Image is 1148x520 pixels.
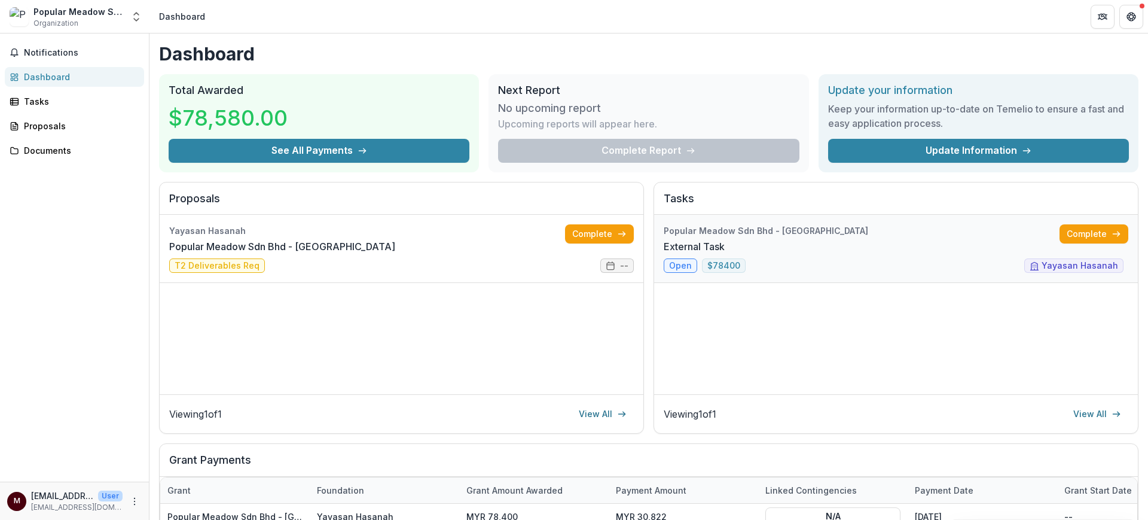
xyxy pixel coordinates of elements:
span: Notifications [24,48,139,58]
span: Organization [33,18,78,29]
div: Linked Contingencies [758,478,908,503]
div: Payment Amount [609,484,694,497]
div: Dashboard [24,71,135,83]
button: Partners [1091,5,1115,29]
div: Proposals [24,120,135,132]
div: Payment date [908,484,981,497]
div: Grant amount awarded [459,484,570,497]
nav: breadcrumb [154,8,210,25]
a: Documents [5,141,144,160]
div: Foundation [310,478,459,503]
div: Grant [160,484,198,497]
h3: No upcoming report [498,102,601,115]
a: Complete [1060,224,1128,244]
p: Viewing 1 of 1 [169,407,222,421]
p: Viewing 1 of 1 [664,407,716,421]
a: External Task [664,239,725,254]
a: Update Information [828,139,1129,163]
h2: Update your information [828,84,1129,97]
div: Grant [160,478,310,503]
div: Grant amount awarded [459,478,609,503]
h3: Keep your information up-to-date on Temelio to ensure a fast and easy application process. [828,102,1129,130]
p: [EMAIL_ADDRESS][DOMAIN_NAME] [31,502,123,513]
div: Popular Meadow Sdn Bhd [33,5,123,18]
a: Tasks [5,92,144,111]
div: Foundation [310,484,371,497]
div: Linked Contingencies [758,484,864,497]
div: Tasks [24,95,135,108]
button: Open entity switcher [128,5,145,29]
h3: $78,580.00 [169,102,288,134]
button: See All Payments [169,139,469,163]
div: Dashboard [159,10,205,23]
h2: Total Awarded [169,84,469,97]
div: Grant start date [1057,484,1139,497]
a: Dashboard [5,67,144,87]
button: Notifications [5,43,144,62]
a: Complete [565,224,634,244]
button: Get Help [1119,5,1143,29]
h2: Next Report [498,84,799,97]
h2: Grant Payments [169,454,1128,476]
h1: Dashboard [159,43,1138,65]
a: View All [1066,405,1128,424]
div: Payment date [908,478,1057,503]
div: Documents [24,144,135,157]
a: View All [572,405,634,424]
p: Upcoming reports will appear here. [498,117,657,131]
a: Proposals [5,116,144,136]
div: Payment Amount [609,478,758,503]
img: Popular Meadow Sdn Bhd [10,7,29,26]
p: [EMAIL_ADDRESS][DOMAIN_NAME] [31,489,93,502]
button: More [127,494,142,509]
h2: Proposals [169,192,634,215]
div: mealinbox@pmeadow.com [14,497,20,505]
p: User [98,491,123,501]
h2: Tasks [664,192,1128,215]
a: Popular Meadow Sdn Bhd - [GEOGRAPHIC_DATA] [169,239,395,254]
